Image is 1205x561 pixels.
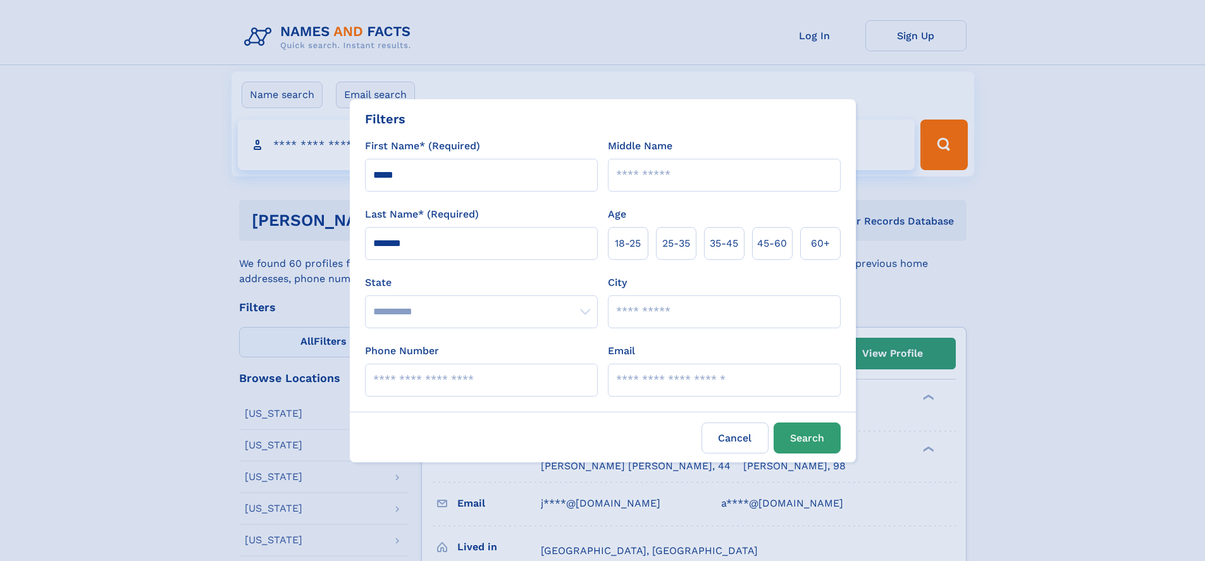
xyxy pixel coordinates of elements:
span: 35‑45 [710,236,738,251]
span: 25‑35 [662,236,690,251]
div: Filters [365,109,405,128]
label: Age [608,207,626,222]
span: 60+ [811,236,830,251]
span: 18‑25 [615,236,641,251]
label: Phone Number [365,343,439,359]
span: 45‑60 [757,236,787,251]
label: Email [608,343,635,359]
label: State [365,275,598,290]
label: Middle Name [608,139,672,154]
label: Cancel [701,422,769,453]
label: Last Name* (Required) [365,207,479,222]
label: First Name* (Required) [365,139,480,154]
button: Search [774,422,841,453]
label: City [608,275,627,290]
